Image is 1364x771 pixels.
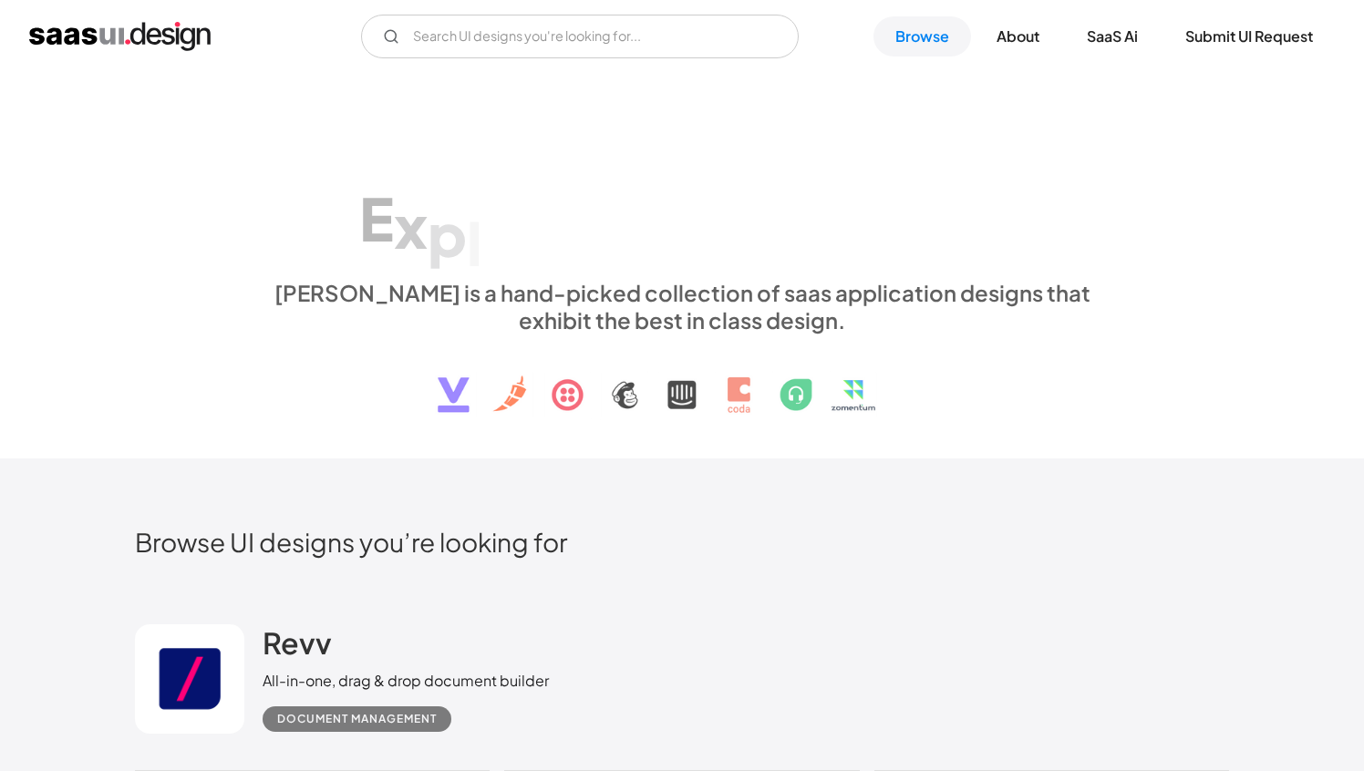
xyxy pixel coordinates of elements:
[1163,16,1335,57] a: Submit UI Request
[1065,16,1160,57] a: SaaS Ai
[873,16,971,57] a: Browse
[467,208,482,278] div: l
[263,624,332,670] a: Revv
[361,15,799,58] form: Email Form
[135,526,1229,558] h2: Browse UI designs you’re looking for
[29,22,211,51] a: home
[406,334,958,428] img: text, icon, saas logo
[263,120,1101,261] h1: Explore SaaS UI design patterns & interactions.
[263,624,332,661] h2: Revv
[359,183,394,253] div: E
[277,708,437,730] div: Document Management
[394,191,428,262] div: x
[975,16,1061,57] a: About
[428,200,467,270] div: p
[263,279,1101,334] div: [PERSON_NAME] is a hand-picked collection of saas application designs that exhibit the best in cl...
[263,670,549,692] div: All-in-one, drag & drop document builder
[361,15,799,58] input: Search UI designs you're looking for...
